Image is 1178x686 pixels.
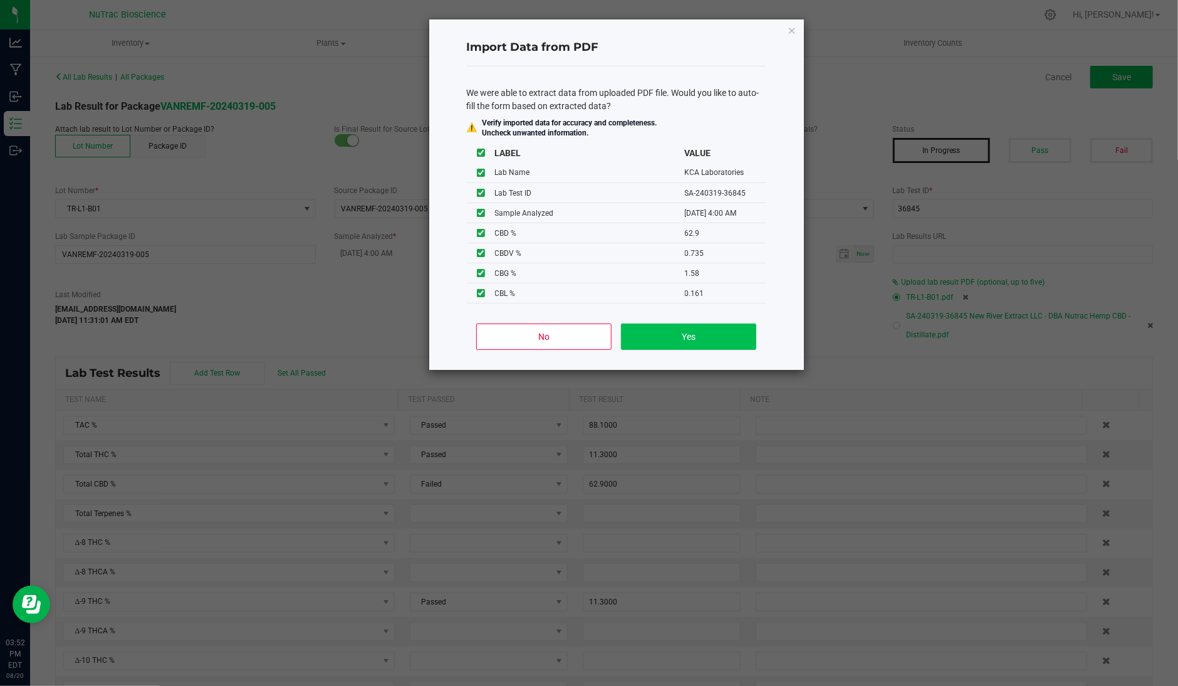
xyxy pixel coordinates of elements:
[13,586,50,623] iframe: Resource center
[477,249,485,257] input: undefined
[685,243,766,263] td: 0.735
[495,143,685,163] th: LABEL
[477,289,485,297] input: undefined
[621,324,756,350] button: Yes
[685,183,766,203] td: SA-240319-36845
[685,163,766,183] td: KCA Laboratories
[467,40,766,56] h4: Import Data from PDF
[495,183,685,203] td: Lab Test ID
[477,269,485,277] input: undefined
[495,249,522,258] span: CBDV %
[495,289,516,298] span: CBL %
[685,143,766,163] th: VALUE
[477,209,485,217] input: undefined
[788,23,796,38] button: Close
[476,324,611,350] button: No
[495,163,685,183] td: Lab Name
[477,189,485,197] input: undefined
[482,118,657,138] p: Verify imported data for accuracy and completeness. Uncheck unwanted information.
[495,269,517,278] span: CBG %
[495,229,517,238] span: CBD %
[477,169,485,177] input: undefined
[467,87,766,113] div: We were able to extract data from uploaded PDF file. Would you like to auto-fill the form based o...
[685,203,766,223] td: [DATE] 4:00 AM
[685,263,766,283] td: 1.58
[467,121,477,134] div: ⚠️
[495,203,685,223] td: Sample Analyzed
[477,229,485,237] input: undefined
[685,223,766,243] td: 62.9
[685,283,766,303] td: 0.161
